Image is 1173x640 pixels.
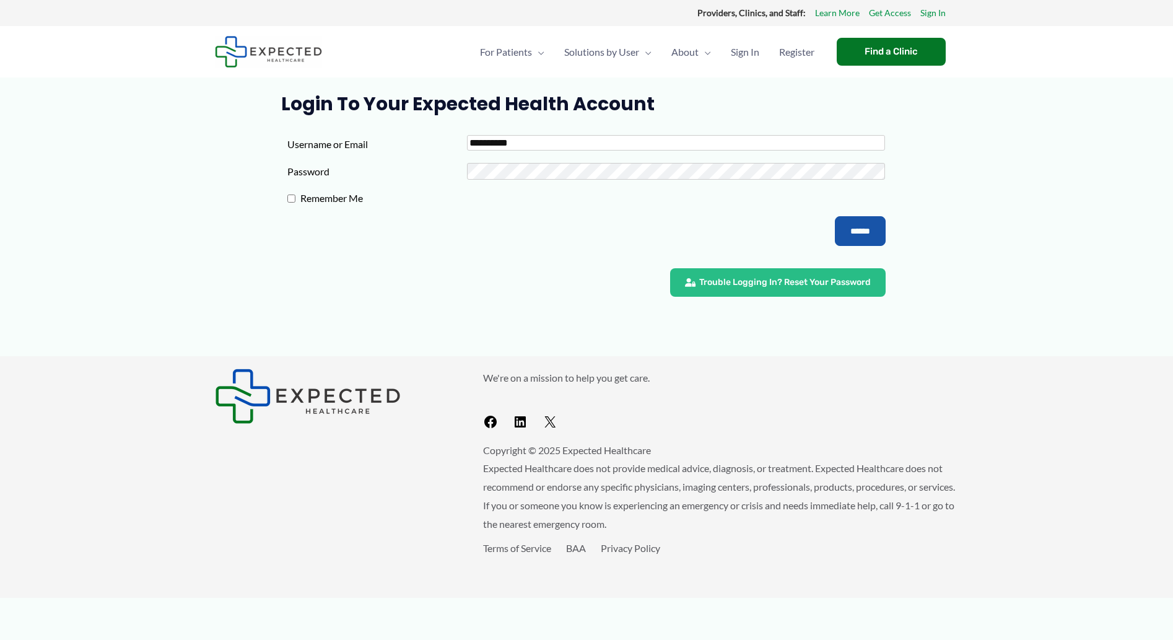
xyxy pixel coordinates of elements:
a: Get Access [869,5,911,21]
h1: Login to Your Expected Health Account [281,93,892,115]
span: Solutions by User [564,30,639,74]
label: Username or Email [287,135,467,154]
span: Expected Healthcare does not provide medical advice, diagnosis, or treatment. Expected Healthcare... [483,462,955,529]
span: Register [779,30,814,74]
a: Find a Clinic [837,38,946,66]
a: Terms of Service [483,542,551,554]
label: Remember Me [295,189,475,208]
span: Sign In [731,30,759,74]
a: Sign In [920,5,946,21]
nav: Primary Site Navigation [470,30,824,74]
aside: Footer Widget 2 [483,369,958,435]
span: Menu Toggle [532,30,544,74]
span: About [671,30,699,74]
span: Menu Toggle [639,30,652,74]
img: Expected Healthcare Logo - side, dark font, small [215,369,401,424]
strong: Providers, Clinics, and Staff: [697,7,806,18]
a: Trouble Logging In? Reset Your Password [670,268,886,297]
p: We're on a mission to help you get care. [483,369,958,387]
a: Sign In [721,30,769,74]
a: AboutMenu Toggle [661,30,721,74]
a: Privacy Policy [601,542,660,554]
label: Password [287,162,467,181]
span: For Patients [480,30,532,74]
aside: Footer Widget 3 [483,539,958,585]
a: BAA [566,542,586,554]
a: Learn More [815,5,860,21]
span: Copyright © 2025 Expected Healthcare [483,444,651,456]
aside: Footer Widget 1 [215,369,452,424]
a: For PatientsMenu Toggle [470,30,554,74]
a: Solutions by UserMenu Toggle [554,30,661,74]
a: Register [769,30,824,74]
img: Expected Healthcare Logo - side, dark font, small [215,36,322,68]
span: Trouble Logging In? Reset Your Password [699,278,871,287]
span: Menu Toggle [699,30,711,74]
